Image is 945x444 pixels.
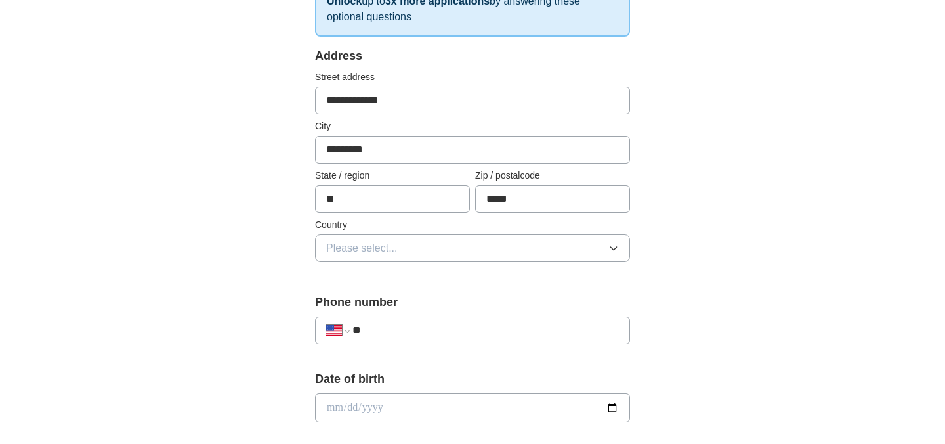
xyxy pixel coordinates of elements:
[326,240,398,256] span: Please select...
[315,234,630,262] button: Please select...
[315,218,630,232] label: Country
[475,169,630,183] label: Zip / postalcode
[315,169,470,183] label: State / region
[315,47,630,65] div: Address
[315,120,630,133] label: City
[315,294,630,311] label: Phone number
[315,70,630,84] label: Street address
[315,370,630,388] label: Date of birth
